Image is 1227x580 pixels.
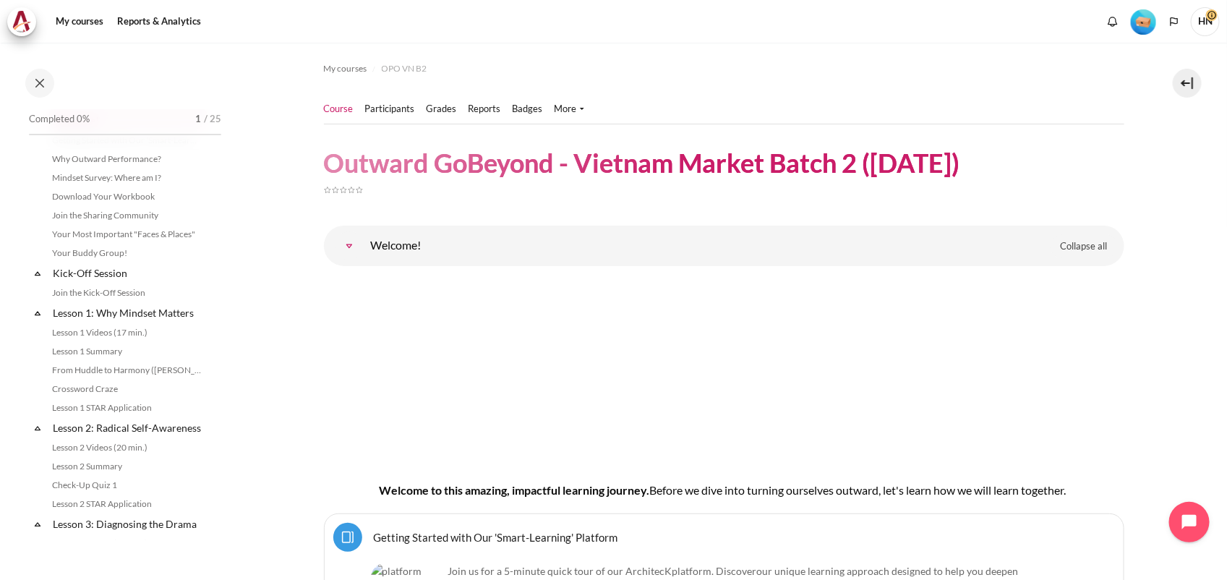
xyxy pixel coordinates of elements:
a: Lesson 3 Videos (13 min.) [48,535,205,553]
a: Reports & Analytics [112,7,206,36]
a: Your Most Important "Faces & Places" [48,226,205,243]
a: Completed 0% 1 / 25 [29,109,221,150]
span: Collapse all [1061,239,1108,254]
span: Collapse [30,421,45,435]
a: Reports [469,102,501,116]
a: Lesson 1 Videos (17 min.) [48,324,205,341]
a: Course [324,102,354,116]
a: Level #1 [1125,8,1162,35]
a: Badges [513,102,543,116]
a: Architeck Architeck [7,7,43,36]
a: From Huddle to Harmony ([PERSON_NAME]'s Story) [48,362,205,379]
a: Getting Started with Our 'Smart-Learning' Platform [374,530,618,544]
a: Download Your Workbook [48,188,205,205]
a: Lesson 2 Summary [48,458,205,475]
a: Lesson 3: Diagnosing the Drama [51,514,205,534]
span: Completed 0% [29,112,90,127]
a: Kick-Off Session [51,263,205,283]
a: Lesson 2 Videos (20 min.) [48,439,205,456]
div: Show notification window with no new notifications [1102,11,1124,33]
nav: Navigation bar [324,57,1124,80]
a: My courses [324,60,367,77]
a: Collapse all [1050,234,1119,259]
a: Lesson 2: Radical Self-Awareness [51,418,205,438]
div: Level #1 [1131,8,1156,35]
a: Lesson 1 STAR Application [48,399,205,417]
a: Lesson 1: Why Mindset Matters [51,303,205,323]
a: More [555,102,584,116]
a: Lesson 2 STAR Application [48,495,205,513]
img: Architeck [12,11,32,33]
a: OPO VN B2 [382,60,427,77]
span: 1 [195,112,201,127]
span: Collapse [30,306,45,320]
h1: Outward GoBeyond - Vietnam Market Batch 2 ([DATE]) [324,146,960,180]
span: Collapse [30,266,45,281]
img: Level #1 [1131,9,1156,35]
a: Lesson 1 Summary [48,343,205,360]
a: Why Outward Performance? [48,150,205,168]
a: Participants [365,102,415,116]
a: Grades [427,102,457,116]
a: Welcome! [335,231,364,260]
a: User menu [1191,7,1220,36]
span: / 25 [204,112,221,127]
span: HN [1191,7,1220,36]
span: My courses [324,62,367,75]
span: efore we dive into turning ourselves outward, let's learn how we will learn together. [657,483,1066,497]
span: OPO VN B2 [382,62,427,75]
a: Join the Sharing Community [48,207,205,224]
a: Mindset Survey: Where am I? [48,169,205,187]
span: Collapse [30,517,45,532]
a: Check-Up Quiz 1 [48,477,205,494]
a: My courses [51,7,108,36]
span: B [650,483,657,497]
a: Crossword Craze [48,380,205,398]
a: Join the Kick-Off Session [48,284,205,302]
button: Languages [1163,11,1185,33]
a: Your Buddy Group! [48,244,205,262]
h4: Welcome to this amazing, impactful learning journey. [370,482,1078,499]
